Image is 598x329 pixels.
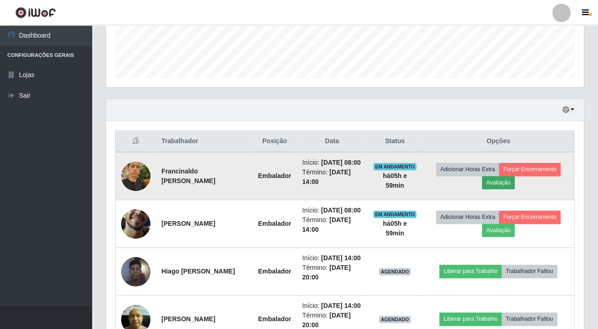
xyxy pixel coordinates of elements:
button: Trabalhador Faltou [502,265,557,278]
button: Adicionar Horas Extra [436,163,499,176]
strong: Francinaldo [PERSON_NAME] [161,167,215,184]
strong: Embalador [258,220,291,227]
li: Término: [302,167,362,187]
time: [DATE] 14:00 [321,302,360,309]
li: Início: [302,158,362,167]
strong: há 05 h e 59 min [383,172,407,189]
th: Posição [253,131,297,152]
button: Avaliação [482,176,515,189]
th: Data [297,131,367,152]
button: Trabalhador Faltou [502,312,557,325]
img: 1743036619624.jpeg [121,156,150,195]
span: AGENDADO [379,268,411,275]
strong: Hiago [PERSON_NAME] [161,268,235,275]
button: Liberar para Trabalho [439,312,501,325]
button: Forçar Encerramento [499,211,560,223]
time: [DATE] 08:00 [321,159,360,166]
time: [DATE] 08:00 [321,206,360,214]
th: Opções [422,131,575,152]
button: Adicionar Horas Extra [436,211,499,223]
li: Início: [302,206,362,215]
img: 1755034904390.jpeg [121,191,150,256]
button: Liberar para Trabalho [439,265,501,278]
button: Avaliação [482,224,515,237]
li: Início: [302,301,362,311]
strong: Embalador [258,315,291,323]
img: 1702938367387.jpeg [121,252,150,291]
li: Início: [302,253,362,263]
button: Forçar Encerramento [499,163,560,176]
span: EM ANDAMENTO [373,211,417,218]
li: Término: [302,215,362,234]
span: AGENDADO [379,316,411,323]
time: [DATE] 14:00 [321,254,360,262]
strong: Embalador [258,172,291,179]
img: CoreUI Logo [15,7,56,18]
li: Término: [302,263,362,282]
span: EM ANDAMENTO [373,163,417,170]
strong: há 05 h e 59 min [383,220,407,237]
strong: Embalador [258,268,291,275]
th: Trabalhador [156,131,253,152]
th: Status [367,131,422,152]
strong: [PERSON_NAME] [161,220,215,227]
strong: [PERSON_NAME] [161,315,215,323]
